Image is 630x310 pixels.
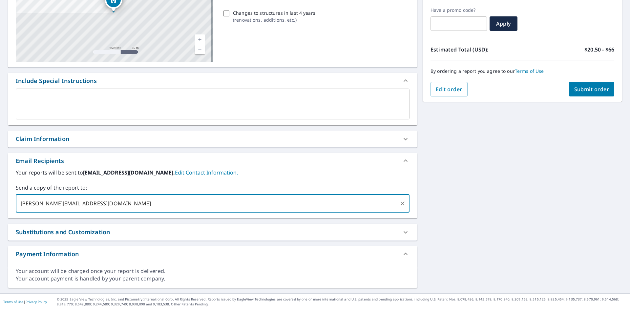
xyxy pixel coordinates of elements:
a: EditContactInfo [175,169,238,176]
label: Send a copy of the report to: [16,184,409,192]
label: Have a promo code? [430,7,487,13]
div: Your account payment is handled by your parent company. [16,275,409,282]
span: Apply [495,20,512,27]
span: Submit order [574,86,609,93]
b: [EMAIL_ADDRESS][DOMAIN_NAME]. [83,169,175,176]
button: Edit order [430,82,468,96]
p: © 2025 Eagle View Technologies, Inc. and Pictometry International Corp. All Rights Reserved. Repo... [57,297,627,307]
div: Claim Information [8,131,417,147]
a: Terms of Use [515,68,544,74]
button: Submit order [569,82,615,96]
div: Your account will be charged once your report is delivered. [16,267,409,275]
div: Payment Information [8,246,417,262]
div: Payment Information [16,250,79,258]
div: Include Special Instructions [16,76,97,85]
a: Terms of Use [3,300,24,304]
div: Claim Information [16,134,69,143]
p: $20.50 - $66 [584,46,614,53]
p: ( renovations, additions, etc. ) [233,16,315,23]
a: Current Level 17, Zoom Out [195,44,205,54]
span: Edit order [436,86,462,93]
p: Changes to structures in last 4 years [233,10,315,16]
div: Include Special Instructions [8,73,417,89]
div: Substitutions and Customization [16,228,110,237]
label: Your reports will be sent to [16,169,409,176]
div: Substitutions and Customization [8,224,417,240]
div: Email Recipients [16,156,64,165]
button: Apply [490,16,517,31]
a: Current Level 17, Zoom In [195,34,205,44]
p: By ordering a report you agree to our [430,68,614,74]
p: Estimated Total (USD): [430,46,522,53]
a: Privacy Policy [26,300,47,304]
div: Email Recipients [8,153,417,169]
button: Clear [398,199,407,208]
p: | [3,300,47,304]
